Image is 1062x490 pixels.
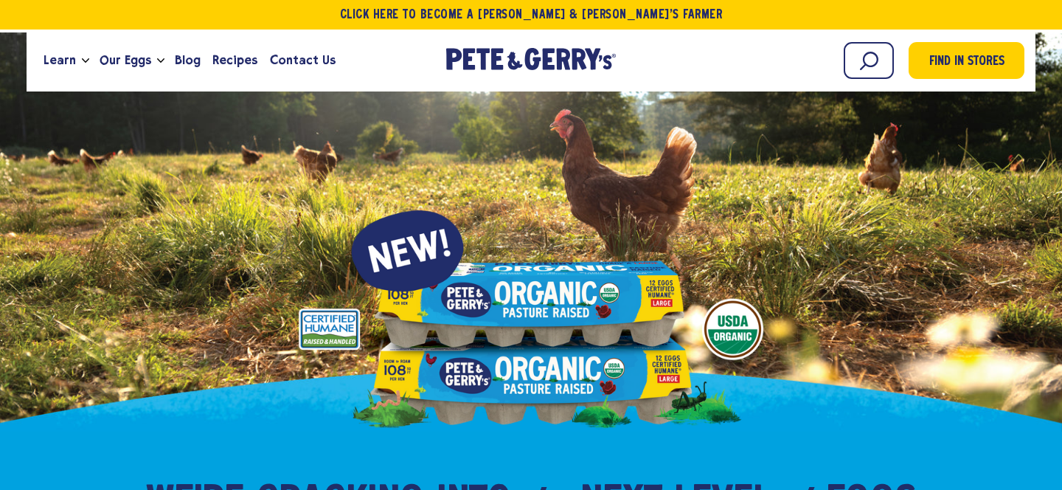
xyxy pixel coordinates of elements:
[100,51,151,69] span: Our Eggs
[157,58,164,63] button: Open the dropdown menu for Our Eggs
[929,52,1004,72] span: Find in Stores
[844,42,894,79] input: Search
[264,41,341,80] a: Contact Us
[206,41,263,80] a: Recipes
[175,51,201,69] span: Blog
[44,51,76,69] span: Learn
[38,41,82,80] a: Learn
[169,41,206,80] a: Blog
[270,51,336,69] span: Contact Us
[94,41,157,80] a: Our Eggs
[212,51,257,69] span: Recipes
[909,42,1024,79] a: Find in Stores
[82,58,89,63] button: Open the dropdown menu for Learn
